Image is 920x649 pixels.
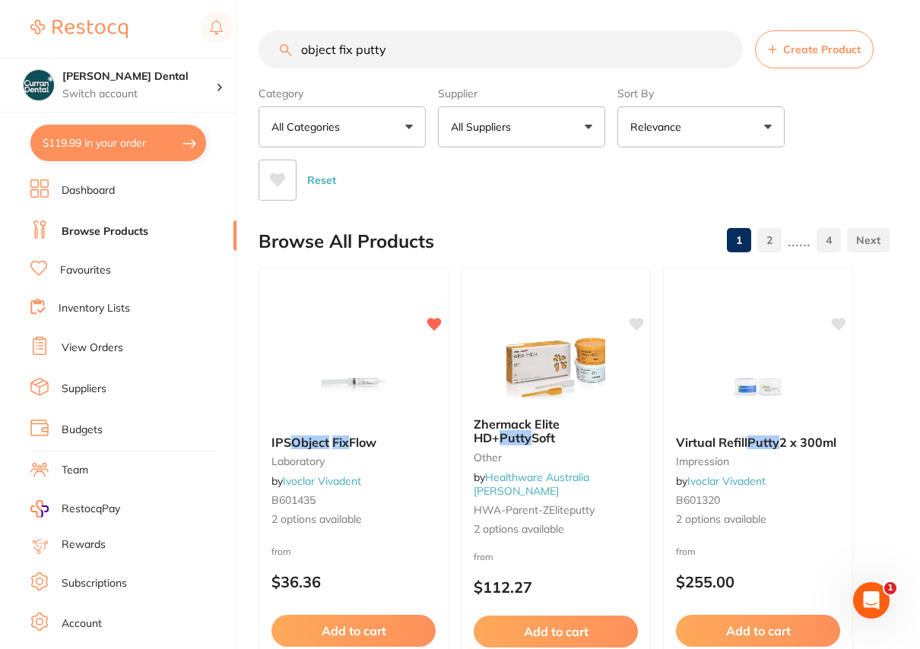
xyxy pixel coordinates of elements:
em: Putty [500,430,531,445]
label: Category [259,87,426,100]
label: Supplier [438,87,605,100]
span: Flow [349,435,376,450]
input: Search Products [259,30,743,68]
a: Browse Products [62,224,148,239]
span: Zhermack Elite HD+ [474,416,560,445]
span: from [271,546,291,557]
span: from [474,551,493,562]
a: Budgets [62,423,103,438]
button: All Categories [259,106,426,147]
p: All Suppliers [451,119,517,135]
button: Add to cart [271,615,436,647]
button: Add to cart [676,615,840,647]
span: HWA-parent-ZEliteputty [474,503,595,517]
p: Relevance [630,119,687,135]
img: IPS Object Fix Flow [304,347,403,423]
span: 2 options available [676,512,840,527]
a: View Orders [62,340,123,356]
button: Relevance [617,106,785,147]
small: impression [676,455,840,467]
span: Virtual Refill [676,435,747,450]
button: $119.99 in your order [30,125,206,161]
p: All Categories [271,119,346,135]
a: Ivoclar Vivadent [687,474,766,488]
span: B601435 [271,493,316,507]
button: Add to cart [474,616,638,647]
p: ...... [788,232,811,249]
span: from [676,546,696,557]
iframe: Intercom live chat [853,582,890,619]
span: 2 options available [474,522,638,537]
a: Suppliers [62,381,106,397]
a: 4 [817,225,841,255]
img: Zhermack Elite HD+ Putty Soft [506,329,605,405]
a: 2 [757,225,782,255]
b: Zhermack Elite HD+ Putty Soft [474,417,638,445]
a: 1 [727,225,751,255]
a: Account [62,616,102,632]
p: $255.00 [676,573,840,590]
a: Rewards [62,537,106,552]
img: Virtual Refill Putty 2 x 300ml [709,347,807,423]
span: IPS [271,435,291,450]
span: by [676,474,766,488]
a: Restocq Logo [30,11,128,46]
span: by [474,470,589,498]
a: Team [62,463,88,478]
span: Soft [531,430,555,445]
em: Object [291,435,329,450]
p: $36.36 [271,573,436,590]
b: IPS Object Fix Flow [271,435,436,449]
img: Curran Dental [24,70,54,100]
img: RestocqPay [30,500,49,518]
span: by [271,474,361,488]
button: All Suppliers [438,106,605,147]
a: RestocqPay [30,500,120,518]
span: 1 [884,582,896,594]
img: Restocq Logo [30,20,128,38]
h4: Curran Dental [62,69,216,84]
button: Reset [303,160,341,201]
span: 2 x 300ml [779,435,836,450]
span: Create Product [783,43,861,55]
a: Favourites [60,263,111,278]
button: Create Product [755,30,874,68]
span: RestocqPay [62,502,120,517]
a: Inventory Lists [59,301,130,316]
small: other [474,451,638,464]
h2: Browse All Products [259,231,434,252]
small: laboratory [271,455,436,467]
p: $112.27 [474,578,638,596]
a: Healthware Australia [PERSON_NAME] [474,470,589,498]
p: Switch account [62,87,216,102]
em: Fix [332,435,349,450]
a: Subscriptions [62,576,127,591]
a: Ivoclar Vivadent [283,474,361,488]
span: 2 options available [271,512,436,527]
span: B601320 [676,493,720,507]
label: Sort By [617,87,785,100]
a: Dashboard [62,183,115,198]
b: Virtual Refill Putty 2 x 300ml [676,435,840,449]
em: Putty [747,435,779,450]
